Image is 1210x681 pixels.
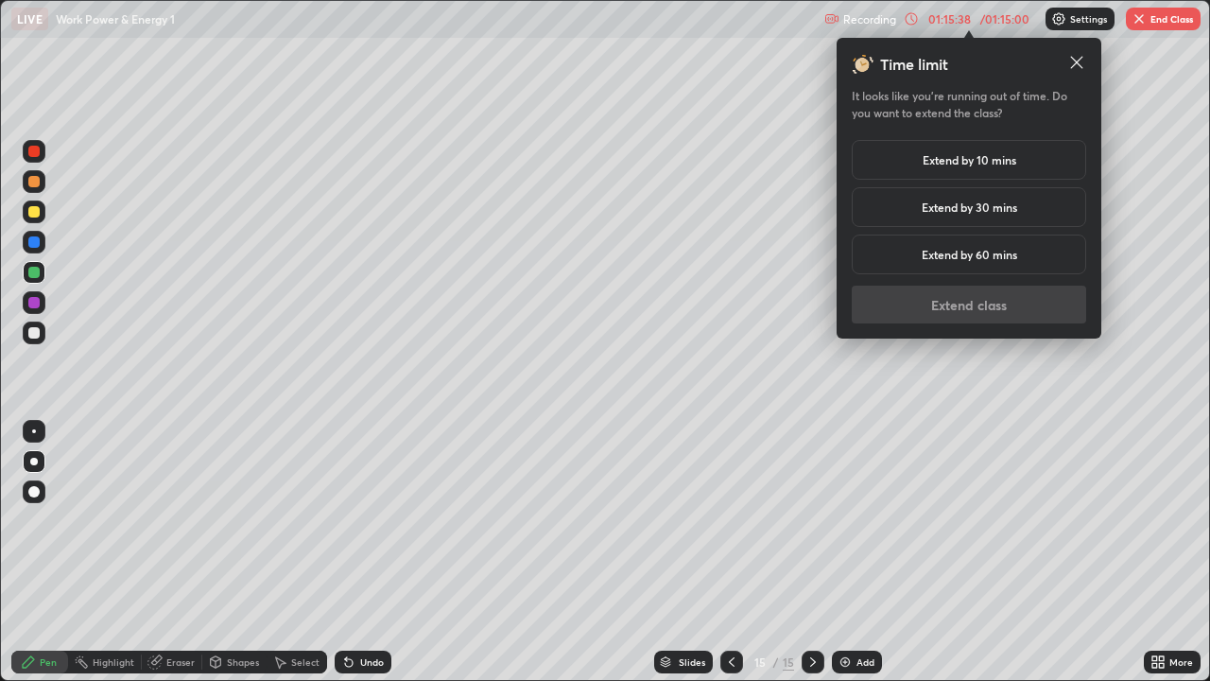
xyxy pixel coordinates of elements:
h3: Time limit [880,53,948,76]
h5: It looks like you’re running out of time. Do you want to extend the class? [852,87,1086,121]
img: class-settings-icons [1051,11,1066,26]
div: Eraser [166,657,195,667]
p: Settings [1070,14,1107,24]
img: add-slide-button [838,655,853,670]
div: / [773,656,779,668]
div: Select [291,657,320,667]
div: 01:15:38 [923,13,976,25]
p: LIVE [17,11,43,26]
h5: Extend by 60 mins [922,246,1017,263]
div: More [1169,657,1193,667]
div: / 01:15:00 [976,13,1034,25]
img: recording.375f2c34.svg [824,11,839,26]
button: End Class [1126,8,1201,30]
div: Shapes [227,657,259,667]
div: 15 [783,654,794,671]
div: Add [856,657,874,667]
div: Highlight [93,657,134,667]
h5: Extend by 10 mins [923,151,1016,168]
h5: Extend by 30 mins [922,199,1017,216]
img: end-class-cross [1132,11,1147,26]
p: Work Power & Energy 1 [56,11,175,26]
div: Slides [679,657,705,667]
div: Pen [40,657,57,667]
p: Recording [843,12,896,26]
div: Undo [360,657,384,667]
div: 15 [751,656,769,668]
